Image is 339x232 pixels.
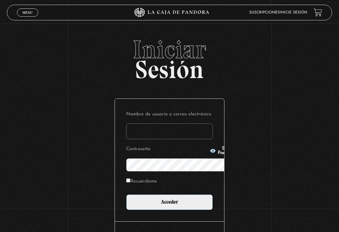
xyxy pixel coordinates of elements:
[126,194,213,210] input: Acceder
[126,178,130,182] input: Recuérdame
[7,37,332,77] h2: Sesión
[314,8,322,17] a: View your shopping cart
[126,110,213,119] label: Nombre de usuario o correo electrónico
[280,11,307,14] a: Inicie sesión
[20,16,35,20] span: Cerrar
[218,146,236,155] span: Show Password
[22,11,33,14] span: Menu
[126,177,157,186] label: Recuérdame
[7,37,332,62] span: Iniciar
[210,146,236,155] button: Show Password
[126,145,208,153] label: Contraseña
[249,11,280,14] a: Suscripciones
